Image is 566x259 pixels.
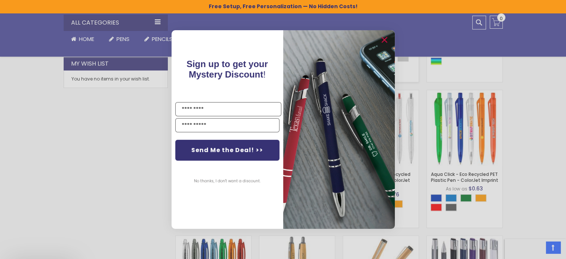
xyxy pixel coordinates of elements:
span: Sign up to get your Mystery Discount [186,59,268,79]
span: ! [186,59,268,79]
input: YOUR EMAIL [175,118,279,132]
img: 081b18bf-2f98-4675-a917-09431eb06994.jpeg [283,30,395,229]
button: No thanks, I don't want a discount. [190,172,264,190]
button: Close dialog [378,34,390,46]
iframe: Google Customer Reviews [505,239,566,259]
button: Send Me the Deal! >> [175,140,279,161]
